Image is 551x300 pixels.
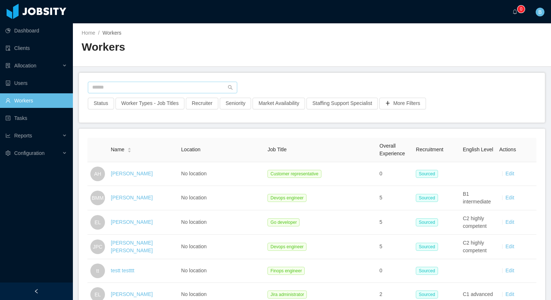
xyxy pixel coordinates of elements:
h2: Workers [82,40,312,55]
span: Allocation [14,63,36,69]
a: Edit [505,171,514,176]
button: Worker Types - Job Titles [116,98,184,109]
span: Recruitment [416,147,443,152]
span: Devops engineer [267,194,306,202]
a: Sourced [416,171,441,176]
span: Go developer [267,218,300,226]
td: 0 [376,259,413,283]
td: No location [178,162,265,186]
span: Customer representative [267,170,321,178]
a: Sourced [416,195,441,200]
a: icon: auditClients [5,41,67,55]
td: No location [178,186,265,210]
i: icon: setting [5,151,11,156]
a: [PERSON_NAME] [111,195,153,200]
a: [PERSON_NAME] [PERSON_NAME] [111,240,153,253]
span: Job Title [267,147,286,152]
td: 5 [376,186,413,210]
i: icon: search [228,85,233,90]
a: [PERSON_NAME] [111,291,153,297]
span: Location [181,147,200,152]
span: Devops engineer [267,243,306,251]
td: 5 [376,235,413,259]
a: Edit [505,219,514,225]
a: Sourced [416,268,441,273]
a: Home [82,30,95,36]
sup: 0 [517,5,525,13]
span: Sourced [416,243,438,251]
button: Seniority [220,98,251,109]
span: English Level [463,147,493,152]
span: Reports [14,133,32,139]
a: Edit [505,291,514,297]
i: icon: solution [5,63,11,68]
span: Overall Experience [379,143,405,156]
span: BMM [92,191,104,205]
i: icon: bell [512,9,517,14]
a: icon: profileTasks [5,111,67,125]
td: No location [178,210,265,235]
td: C2 highly competent [460,235,496,259]
a: Sourced [416,219,441,225]
span: Sourced [416,267,438,275]
span: AH [94,167,101,181]
a: [PERSON_NAME] [111,219,153,225]
span: B [538,8,542,16]
span: tt [96,264,99,278]
div: Sort [127,147,132,152]
a: testt testttt [111,268,134,273]
i: icon: caret-down [128,149,132,152]
span: / [98,30,99,36]
button: Recruiter [186,98,218,109]
span: Jira administrator [267,291,307,299]
i: icon: line-chart [5,133,11,138]
span: Sourced [416,194,438,202]
span: Configuration [14,150,44,156]
a: Sourced [416,291,441,297]
span: Name [111,146,124,153]
span: Actions [499,147,516,152]
a: icon: robotUsers [5,76,67,90]
button: icon: plusMore Filters [379,98,426,109]
span: Finops engineer [267,267,305,275]
span: Sourced [416,291,438,299]
span: JPC [93,239,102,254]
td: No location [178,259,265,283]
span: Sourced [416,218,438,226]
span: EL [94,215,101,230]
span: Sourced [416,170,438,178]
td: 5 [376,210,413,235]
td: C2 highly competent [460,210,496,235]
button: Status [88,98,114,109]
a: [PERSON_NAME] [111,171,153,176]
a: Sourced [416,243,441,249]
button: Staffing Support Specialist [306,98,378,109]
button: Market Availability [253,98,305,109]
a: Edit [505,243,514,249]
span: Workers [102,30,121,36]
i: icon: caret-up [128,147,132,149]
td: No location [178,235,265,259]
a: Edit [505,268,514,273]
td: 0 [376,162,413,186]
td: B1 intermediate [460,186,496,210]
a: Edit [505,195,514,200]
a: icon: userWorkers [5,93,67,108]
a: icon: pie-chartDashboard [5,23,67,38]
